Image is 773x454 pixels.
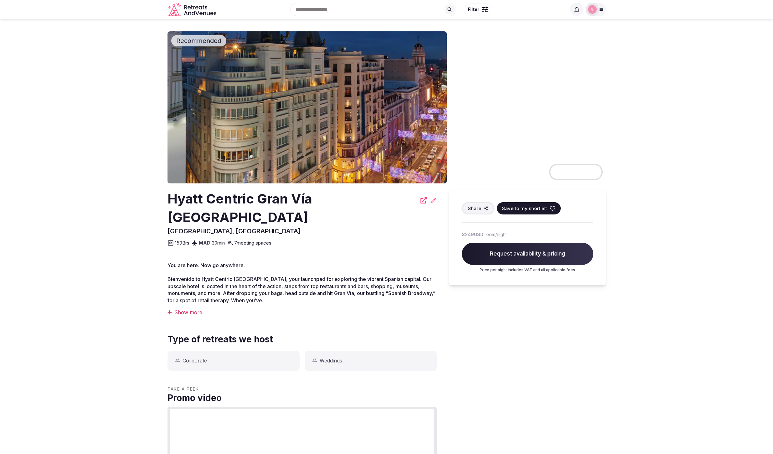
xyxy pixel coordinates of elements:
span: Save to my shortlist [502,205,547,212]
img: Glen Hayes [588,5,597,14]
img: Venue gallery photo [449,31,606,119]
span: You are here. Now go anywhere. [167,262,245,268]
svg: Retreats and Venues company logo [167,3,218,17]
img: Venue gallery photo [529,122,606,183]
button: Share [462,202,494,214]
span: Share [468,205,481,212]
p: Price per night includes VAT and all applicable fees [462,267,593,273]
span: Recommended [174,36,224,45]
span: 159 Brs [175,240,189,246]
a: MAD [199,240,210,246]
a: Visit the homepage [167,3,218,17]
img: Venue gallery photo [449,122,526,183]
h2: Hyatt Centric Gran Vía [GEOGRAPHIC_DATA] [167,190,417,227]
span: $249 USD [462,231,483,238]
span: room/night [485,231,507,238]
span: Bienvenido to Hyatt Centric [GEOGRAPHIC_DATA], your launchpad for exploring the vibrant Spanish c... [167,276,435,303]
span: Filter [468,6,479,13]
span: Promo video [167,392,437,404]
img: Venue cover photo [167,31,447,183]
button: Save to my shortlist [497,202,561,214]
span: Request availability & pricing [462,243,593,265]
span: Take a peek [167,386,437,392]
span: 30 min [212,240,225,246]
div: Recommended [171,35,226,46]
button: View all photos [549,164,603,180]
div: Show more [167,309,437,316]
button: Filter [464,3,492,15]
span: [GEOGRAPHIC_DATA], [GEOGRAPHIC_DATA] [167,227,301,235]
span: Type of retreats we host [167,333,273,346]
span: 7 meeting spaces [234,240,271,246]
